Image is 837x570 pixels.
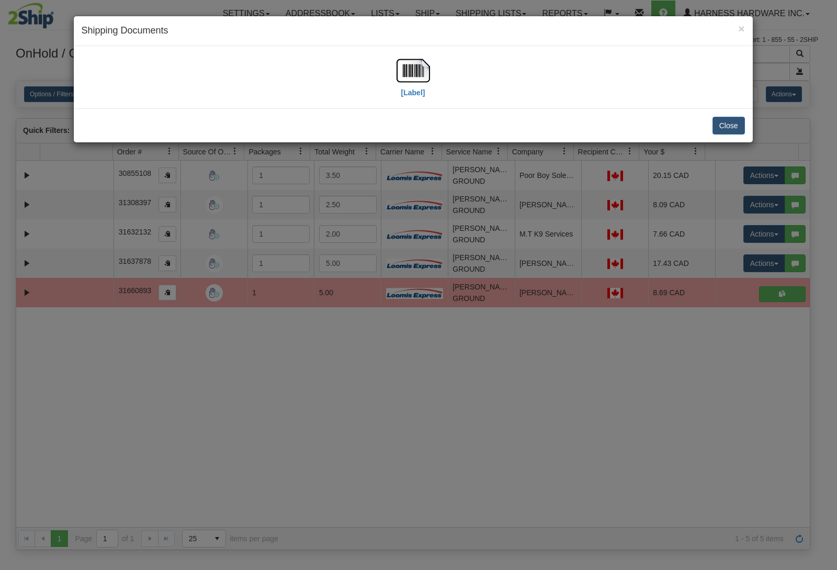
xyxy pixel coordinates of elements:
[712,117,745,135] button: Close
[738,23,744,34] button: Close
[397,54,430,87] img: barcode.jpg
[397,65,430,96] a: [Label]
[738,23,744,35] span: ×
[401,87,425,98] label: [Label]
[82,24,745,38] h4: Shipping Documents
[813,231,836,338] iframe: chat widget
